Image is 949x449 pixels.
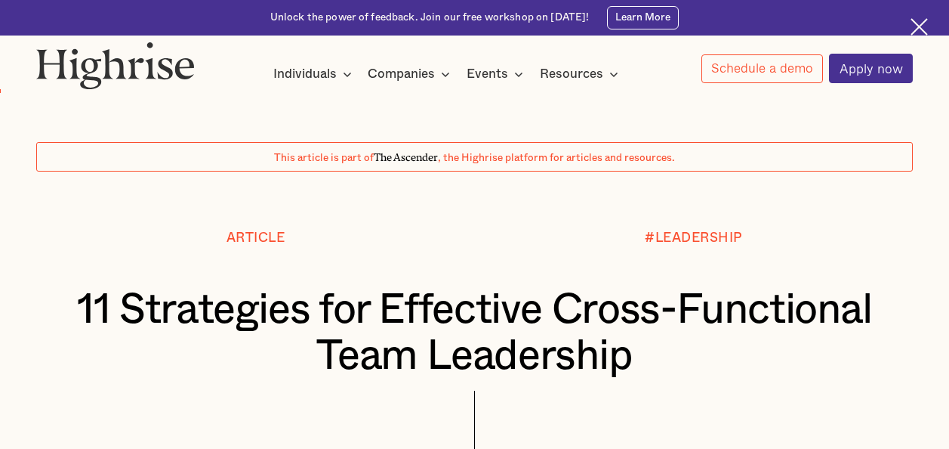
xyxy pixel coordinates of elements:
[467,65,528,83] div: Events
[368,65,435,83] div: Companies
[607,6,679,29] a: Learn More
[273,65,356,83] div: Individuals
[467,65,508,83] div: Events
[273,65,337,83] div: Individuals
[829,54,913,83] a: Apply now
[274,153,374,163] span: This article is part of
[368,65,454,83] div: Companies
[910,18,928,36] img: Cross icon
[540,65,623,83] div: Resources
[374,149,438,161] span: The Ascender
[438,153,675,163] span: , the Highrise platform for articles and resources.
[36,42,195,89] img: Highrise logo
[270,11,590,25] div: Unlock the power of feedback. Join our free workshop on [DATE]!
[701,54,824,83] a: Schedule a demo
[645,231,742,245] div: #LEADERSHIP
[540,65,603,83] div: Resources
[73,287,877,380] h1: 11 Strategies for Effective Cross-Functional Team Leadership
[226,231,285,245] div: Article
